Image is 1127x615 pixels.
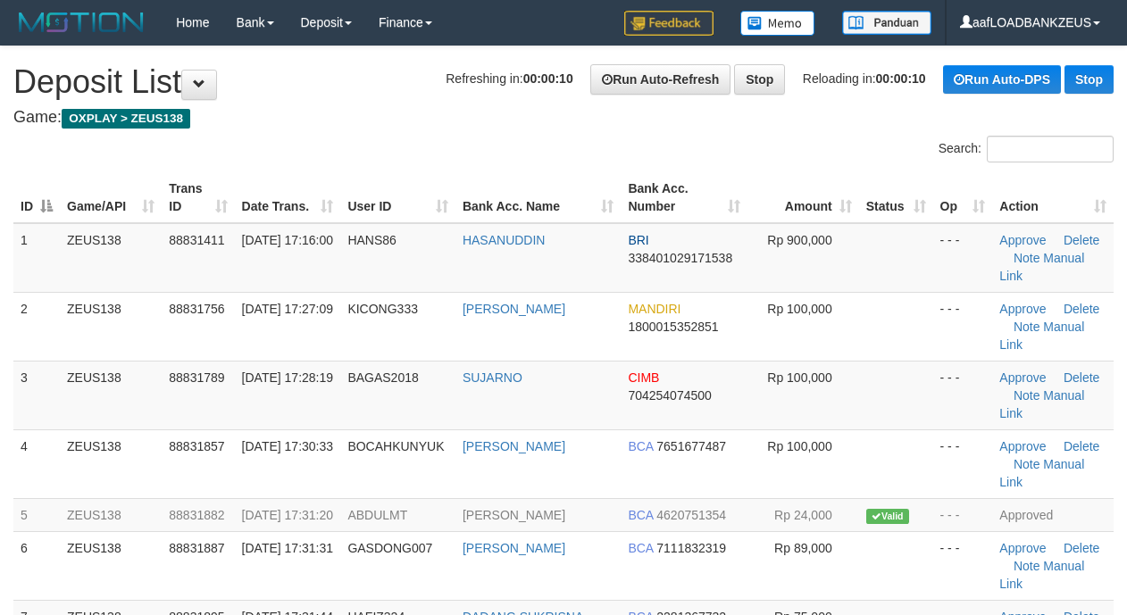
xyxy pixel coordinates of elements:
[1064,370,1099,385] a: Delete
[1014,320,1040,334] a: Note
[999,251,1084,283] a: Manual Link
[463,439,565,453] a: [PERSON_NAME]
[992,172,1114,223] th: Action: activate to sort column ascending
[455,172,621,223] th: Bank Acc. Name: activate to sort column ascending
[999,388,1084,420] a: Manual Link
[13,429,60,498] td: 4
[628,388,711,403] span: Copy 704254074500 to clipboard
[1064,541,1099,555] a: Delete
[13,172,60,223] th: ID: activate to sort column descending
[347,508,407,522] span: ABDULMT
[1014,388,1040,403] a: Note
[1014,251,1040,265] a: Note
[347,302,418,316] span: KICONG333
[767,233,831,247] span: Rp 900,000
[13,361,60,429] td: 3
[60,223,162,293] td: ZEUS138
[933,429,993,498] td: - - -
[347,541,432,555] span: GASDONG007
[628,302,680,316] span: MANDIRI
[943,65,1061,94] a: Run Auto-DPS
[13,9,149,36] img: MOTION_logo.png
[999,370,1046,385] a: Approve
[774,508,832,522] span: Rp 24,000
[628,233,648,247] span: BRI
[13,64,1114,100] h1: Deposit List
[1064,302,1099,316] a: Delete
[590,64,730,95] a: Run Auto-Refresh
[60,429,162,498] td: ZEUS138
[933,292,993,361] td: - - -
[628,541,653,555] span: BCA
[347,233,396,247] span: HANS86
[933,531,993,600] td: - - -
[1064,65,1114,94] a: Stop
[169,302,224,316] span: 88831756
[999,302,1046,316] a: Approve
[999,541,1046,555] a: Approve
[999,320,1084,352] a: Manual Link
[656,541,726,555] span: Copy 7111832319 to clipboard
[463,233,546,247] a: HASANUDDIN
[235,172,341,223] th: Date Trans.: activate to sort column ascending
[628,251,732,265] span: Copy 338401029171538 to clipboard
[740,11,815,36] img: Button%20Memo.svg
[60,172,162,223] th: Game/API: activate to sort column ascending
[656,508,726,522] span: Copy 4620751354 to clipboard
[842,11,931,35] img: panduan.png
[774,541,832,555] span: Rp 89,000
[13,223,60,293] td: 1
[446,71,572,86] span: Refreshing in:
[866,509,909,524] span: Valid transaction
[624,11,714,36] img: Feedback.jpg
[347,370,418,385] span: BAGAS2018
[933,498,993,531] td: - - -
[242,370,333,385] span: [DATE] 17:28:19
[242,541,333,555] span: [DATE] 17:31:31
[747,172,858,223] th: Amount: activate to sort column ascending
[60,292,162,361] td: ZEUS138
[621,172,747,223] th: Bank Acc. Number: activate to sort column ascending
[169,508,224,522] span: 88831882
[242,233,333,247] span: [DATE] 17:16:00
[803,71,926,86] span: Reloading in:
[463,302,565,316] a: [PERSON_NAME]
[340,172,455,223] th: User ID: activate to sort column ascending
[992,498,1114,531] td: Approved
[999,559,1084,591] a: Manual Link
[734,64,785,95] a: Stop
[767,370,831,385] span: Rp 100,000
[933,172,993,223] th: Op: activate to sort column ascending
[463,370,522,385] a: SUJARNO
[169,439,224,453] span: 88831857
[60,361,162,429] td: ZEUS138
[60,498,162,531] td: ZEUS138
[628,370,659,385] span: CIMB
[169,541,224,555] span: 88831887
[242,302,333,316] span: [DATE] 17:27:09
[628,439,653,453] span: BCA
[1014,457,1040,471] a: Note
[767,439,831,453] span: Rp 100,000
[767,302,831,316] span: Rp 100,000
[242,439,333,453] span: [DATE] 17:30:33
[13,498,60,531] td: 5
[933,223,993,293] td: - - -
[999,457,1084,489] a: Manual Link
[876,71,926,86] strong: 00:00:10
[628,508,653,522] span: BCA
[939,136,1114,162] label: Search:
[162,172,234,223] th: Trans ID: activate to sort column ascending
[463,541,565,555] a: [PERSON_NAME]
[13,109,1114,127] h4: Game:
[999,439,1046,453] a: Approve
[523,71,573,86] strong: 00:00:10
[656,439,726,453] span: Copy 7651677487 to clipboard
[242,508,333,522] span: [DATE] 17:31:20
[463,508,565,522] a: [PERSON_NAME]
[169,233,224,247] span: 88831411
[13,531,60,600] td: 6
[1064,439,1099,453] a: Delete
[1064,233,1099,247] a: Delete
[60,531,162,600] td: ZEUS138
